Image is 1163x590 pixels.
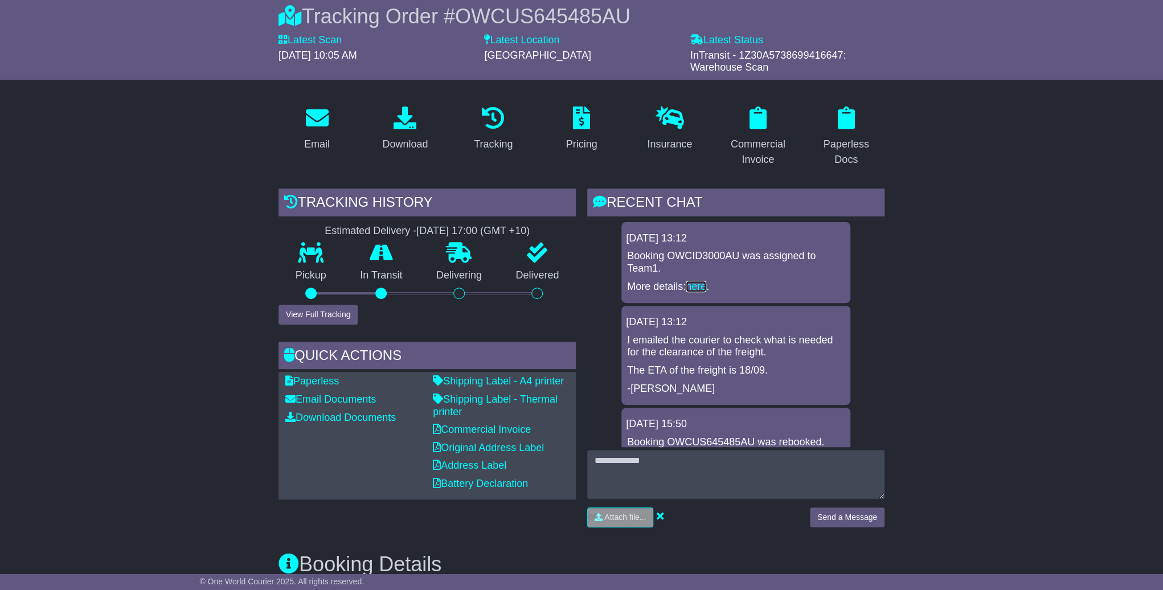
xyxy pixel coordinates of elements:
[279,269,343,282] p: Pickup
[297,103,337,156] a: Email
[382,137,428,152] div: Download
[627,334,845,359] p: I emailed the courier to check what is needed for the clearance of the freight.
[815,137,877,167] div: Paperless Docs
[626,316,846,329] div: [DATE] 13:12
[466,103,520,156] a: Tracking
[647,137,692,152] div: Insurance
[627,436,845,449] p: Booking OWCUS645485AU was rebooked.
[433,478,528,489] a: Battery Declaration
[279,50,357,61] span: [DATE] 10:05 AM
[285,412,396,423] a: Download Documents
[558,103,604,156] a: Pricing
[587,189,884,219] div: RECENT CHAT
[627,250,845,274] p: Booking OWCID3000AU was assigned to Team1.
[719,103,796,171] a: Commercial Invoice
[690,50,846,73] span: InTransit - 1Z30A5738699416647: Warehouse Scan
[627,364,845,377] p: The ETA of the freight is 18/09.
[727,137,789,167] div: Commercial Invoice
[199,577,364,586] span: © One World Courier 2025. All rights reserved.
[279,225,576,237] div: Estimated Delivery -
[279,189,576,219] div: Tracking history
[285,394,376,405] a: Email Documents
[433,442,544,453] a: Original Address Label
[808,103,884,171] a: Paperless Docs
[626,232,846,245] div: [DATE] 13:12
[626,418,846,431] div: [DATE] 15:50
[279,4,884,28] div: Tracking Order #
[640,103,699,156] a: Insurance
[433,375,564,387] a: Shipping Label - A4 printer
[627,281,845,293] p: More details: .
[279,305,358,325] button: View Full Tracking
[433,394,558,417] a: Shipping Label - Thermal printer
[474,137,513,152] div: Tracking
[419,269,499,282] p: Delivering
[279,553,884,576] h3: Booking Details
[627,383,845,395] p: -[PERSON_NAME]
[566,137,597,152] div: Pricing
[433,460,506,471] a: Address Label
[484,34,559,47] label: Latest Location
[484,50,591,61] span: [GEOGRAPHIC_DATA]
[343,269,420,282] p: In Transit
[690,34,763,47] label: Latest Status
[499,269,576,282] p: Delivered
[433,424,531,435] a: Commercial Invoice
[285,375,339,387] a: Paperless
[304,137,330,152] div: Email
[279,34,342,47] label: Latest Scan
[375,103,435,156] a: Download
[455,5,630,28] span: OWCUS645485AU
[416,225,530,237] div: [DATE] 17:00 (GMT +10)
[279,342,576,372] div: Quick Actions
[686,281,706,292] a: here
[810,507,884,527] button: Send a Message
